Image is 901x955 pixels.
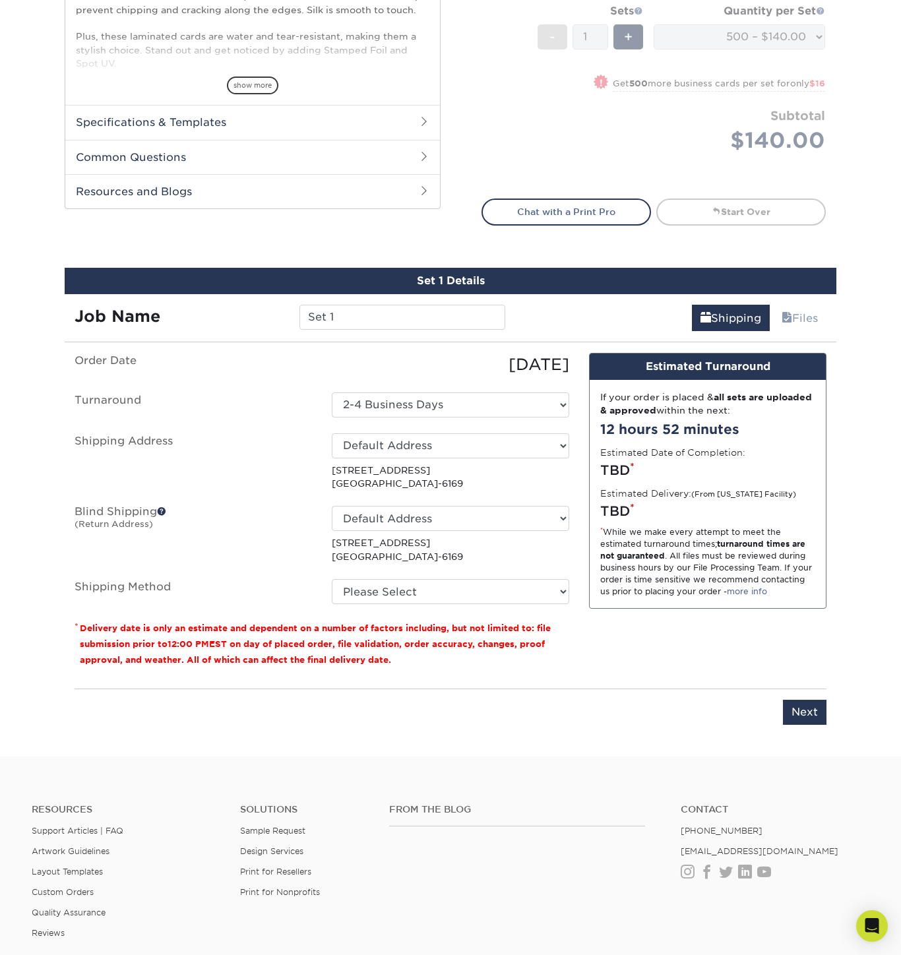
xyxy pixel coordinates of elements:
div: While we make every attempt to meet the estimated turnaround times; . All files must be reviewed ... [600,526,815,598]
a: Start Over [656,199,826,225]
small: (From [US_STATE] Facility) [691,490,796,499]
label: Order Date [65,353,322,377]
span: shipping [700,312,711,324]
a: [EMAIL_ADDRESS][DOMAIN_NAME] [681,846,838,856]
h4: From the Blog [389,804,645,815]
h4: Solutions [240,804,369,815]
a: Files [773,305,826,331]
div: 12 hours 52 minutes [600,419,815,439]
input: Next [783,700,826,725]
h4: Resources [32,804,220,815]
small: (Return Address) [75,519,153,529]
div: TBD [600,501,815,521]
small: Delivery date is only an estimate and dependent on a number of factors including, but not limited... [80,623,551,665]
a: Layout Templates [32,867,103,877]
a: more info [727,586,767,596]
a: [PHONE_NUMBER] [681,826,762,836]
label: Turnaround [65,392,322,417]
div: Estimated Turnaround [590,354,826,380]
a: Design Services [240,846,303,856]
a: Sample Request [240,826,305,836]
span: files [782,312,792,324]
h2: Specifications & Templates [65,105,440,139]
h2: Resources and Blogs [65,174,440,208]
div: TBD [600,460,815,480]
span: show more [227,77,278,94]
h2: Common Questions [65,140,440,174]
label: Estimated Delivery: [600,487,796,500]
a: Print for Resellers [240,867,311,877]
div: Set 1 Details [65,268,836,294]
label: Shipping Address [65,433,322,491]
span: 12:00 PM [168,639,209,649]
a: Quality Assurance [32,908,106,917]
a: Support Articles | FAQ [32,826,123,836]
p: [STREET_ADDRESS] [GEOGRAPHIC_DATA]-6169 [332,536,569,563]
label: Blind Shipping [65,506,322,563]
a: Print for Nonprofits [240,887,320,897]
a: Shipping [692,305,770,331]
label: Estimated Date of Completion: [600,446,745,459]
div: If your order is placed & within the next: [600,390,815,417]
a: Custom Orders [32,887,94,897]
strong: Job Name [75,307,160,326]
a: Artwork Guidelines [32,846,109,856]
p: [STREET_ADDRESS] [GEOGRAPHIC_DATA]-6169 [332,464,569,491]
label: Shipping Method [65,579,322,604]
a: Chat with a Print Pro [482,199,651,225]
div: Open Intercom Messenger [856,910,888,942]
a: Contact [681,804,869,815]
input: Enter a job name [299,305,505,330]
div: [DATE] [322,353,579,377]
